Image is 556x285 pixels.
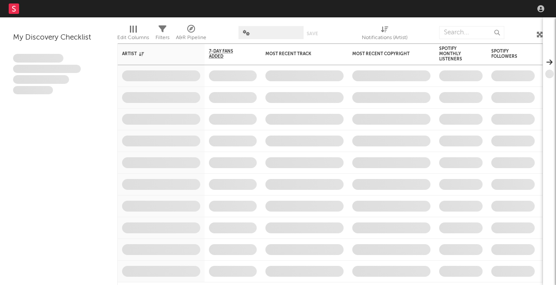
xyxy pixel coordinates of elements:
[122,51,187,56] div: Artist
[307,31,318,36] button: Save
[176,33,206,43] div: A&R Pipeline
[439,26,504,39] input: Search...
[117,22,149,47] div: Edit Columns
[13,75,69,84] span: Praesent ac interdum
[156,33,169,43] div: Filters
[117,33,149,43] div: Edit Columns
[176,22,206,47] div: A&R Pipeline
[439,46,470,62] div: Spotify Monthly Listeners
[265,51,331,56] div: Most Recent Track
[491,49,522,59] div: Spotify Followers
[13,86,53,95] span: Aliquam viverra
[209,49,244,59] span: 7-Day Fans Added
[156,22,169,47] div: Filters
[362,33,407,43] div: Notifications (Artist)
[13,33,104,43] div: My Discovery Checklist
[362,22,407,47] div: Notifications (Artist)
[13,54,63,63] span: Lorem ipsum dolor
[13,65,81,73] span: Integer aliquet in purus et
[352,51,417,56] div: Most Recent Copyright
